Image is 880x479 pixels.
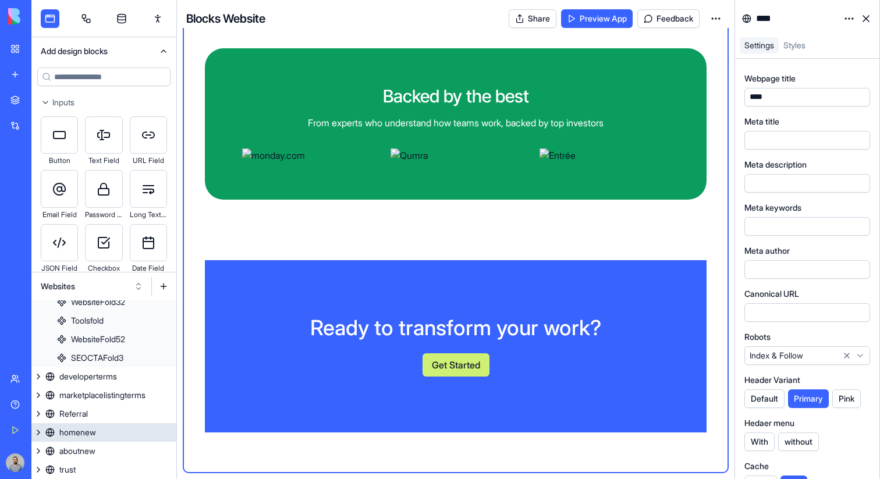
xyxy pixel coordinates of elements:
label: Cache [744,460,769,472]
a: Referral [31,405,176,423]
div: Date Field [130,261,167,275]
button: Share [509,9,556,28]
a: trust [31,460,176,479]
h4: Blocks Website [186,10,265,27]
div: aboutnew [59,445,95,457]
label: Meta title [744,116,779,127]
button: Get Started [423,353,489,377]
a: Get Started [423,359,489,371]
div: JSON Field [41,261,78,275]
button: Websites [35,277,149,296]
a: marketplacelistingterms [31,386,176,405]
label: Meta keywords [744,202,801,214]
div: Backed by the bestFrom experts who understand how teams work, backed by top investorsmonday.comQu... [186,30,725,218]
button: Inputs [31,93,176,112]
div: homenew [59,427,96,438]
div: Ready to transform your work? [307,316,605,339]
div: Toolsfold [71,315,104,327]
div: Email Field [41,208,78,222]
label: Meta description [744,159,807,171]
img: monday.com [242,148,372,162]
a: homenew [31,423,176,442]
a: Toolsfold [31,311,176,330]
img: Entrée [540,148,669,162]
div: SEOCTAFold3 [71,352,123,364]
label: Header Variant [744,374,800,386]
label: Webpage title [744,73,796,84]
div: Referral [59,408,88,420]
button: without [778,432,819,451]
img: image_123650291_bsq8ao.jpg [6,453,24,472]
a: SEOCTAFold3 [31,349,176,367]
a: WebsiteFold52 [31,330,176,349]
div: developerterms [59,371,117,382]
a: WebsiteFold32 [31,293,176,311]
p: From experts who understand how teams work, backed by top investors [242,116,669,130]
div: Password Field [85,208,122,222]
div: Button [41,154,78,168]
label: Robots [744,331,771,343]
img: Qumra [391,148,520,162]
button: Primary [788,389,829,408]
label: Hedaer menu [744,417,794,429]
div: Ready to transform your work?Get Started [186,223,725,470]
a: Preview App [561,9,633,28]
div: Checkbox [85,261,122,275]
div: trust [59,464,76,476]
label: Canonical URL [744,288,799,300]
span: Settings [744,40,774,50]
button: Add design blocks [31,37,176,65]
div: WebsiteFold32 [71,296,125,308]
span: Styles [783,40,806,50]
button: Pink [832,389,861,408]
label: Meta author [744,245,790,257]
div: Long Text Field [130,208,167,222]
img: logo [8,8,80,24]
button: Feedback [637,9,700,28]
button: With [744,432,775,451]
a: Styles [779,37,810,54]
a: developerterms [31,367,176,386]
h2: Backed by the best [242,86,669,107]
a: Settings [740,37,779,54]
div: Text Field [85,154,122,168]
div: marketplacelistingterms [59,389,146,401]
div: URL Field [130,154,167,168]
a: aboutnew [31,442,176,460]
div: WebsiteFold52 [71,333,125,345]
button: Default [744,389,785,408]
